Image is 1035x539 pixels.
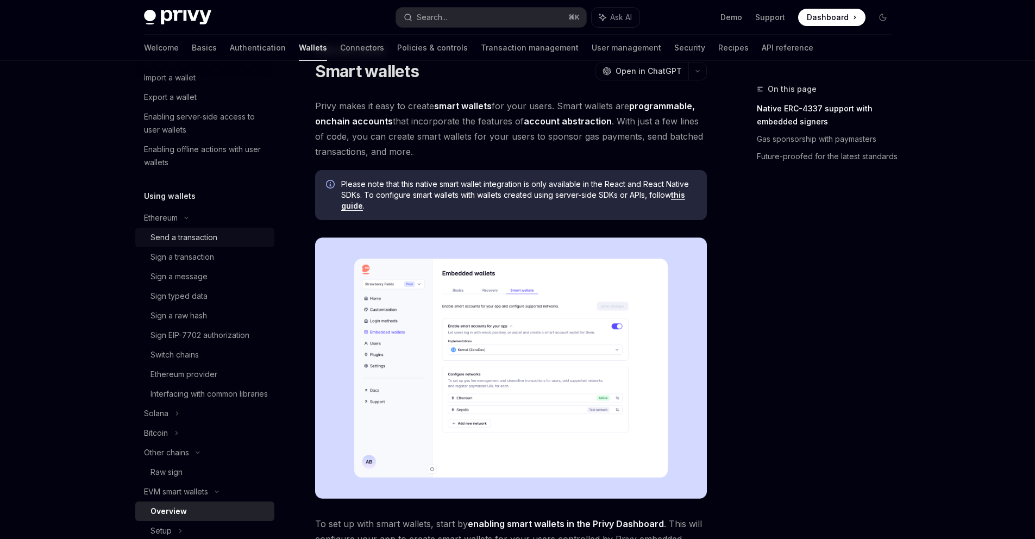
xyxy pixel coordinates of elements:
[135,267,274,286] a: Sign a message
[674,35,705,61] a: Security
[150,368,217,381] div: Ethereum provider
[144,91,197,104] div: Export a wallet
[150,466,183,479] div: Raw sign
[135,502,274,521] a: Overview
[568,13,580,22] span: ⌘ K
[468,518,664,530] a: enabling smart wallets in the Privy Dashboard
[150,250,214,264] div: Sign a transaction
[595,62,688,80] button: Open in ChatGPT
[144,35,179,61] a: Welcome
[135,306,274,325] a: Sign a raw hash
[135,247,274,267] a: Sign a transaction
[757,130,900,148] a: Gas sponsorship with paymasters
[135,87,274,107] a: Export a wallet
[762,35,813,61] a: API reference
[150,270,208,283] div: Sign a message
[144,10,211,25] img: dark logo
[315,98,707,159] span: Privy makes it easy to create for your users. Smart wallets are that incorporate the features of ...
[144,407,168,420] div: Solana
[144,143,268,169] div: Enabling offline actions with user wallets
[326,180,337,191] svg: Info
[135,345,274,365] a: Switch chains
[135,286,274,306] a: Sign typed data
[144,446,189,459] div: Other chains
[150,387,268,400] div: Interfacing with common libraries
[150,524,172,537] div: Setup
[807,12,849,23] span: Dashboard
[144,110,268,136] div: Enabling server-side access to user wallets
[150,505,187,518] div: Overview
[757,148,900,165] a: Future-proofed for the latest standards
[150,348,199,361] div: Switch chains
[135,140,274,172] a: Enabling offline actions with user wallets
[150,309,207,322] div: Sign a raw hash
[144,427,168,440] div: Bitcoin
[798,9,865,26] a: Dashboard
[341,179,696,211] span: Please note that this native smart wallet integration is only available in the React and React Na...
[135,228,274,247] a: Send a transaction
[150,329,249,342] div: Sign EIP-7702 authorization
[144,485,208,498] div: EVM smart wallets
[718,35,749,61] a: Recipes
[144,211,178,224] div: Ethereum
[396,8,586,27] button: Search...⌘K
[299,35,327,61] a: Wallets
[610,12,632,23] span: Ask AI
[768,83,817,96] span: On this page
[340,35,384,61] a: Connectors
[135,462,274,482] a: Raw sign
[755,12,785,23] a: Support
[397,35,468,61] a: Policies & controls
[135,384,274,404] a: Interfacing with common libraries
[315,237,707,499] img: Sample enable smart wallets
[616,66,682,77] span: Open in ChatGPT
[135,365,274,384] a: Ethereum provider
[135,325,274,345] a: Sign EIP-7702 authorization
[417,11,447,24] div: Search...
[720,12,742,23] a: Demo
[230,35,286,61] a: Authentication
[524,116,612,127] a: account abstraction
[315,61,419,81] h1: Smart wallets
[135,107,274,140] a: Enabling server-side access to user wallets
[481,35,579,61] a: Transaction management
[150,290,208,303] div: Sign typed data
[434,101,492,111] strong: smart wallets
[144,190,196,203] h5: Using wallets
[874,9,892,26] button: Toggle dark mode
[757,100,900,130] a: Native ERC-4337 support with embedded signers
[592,8,639,27] button: Ask AI
[192,35,217,61] a: Basics
[150,231,217,244] div: Send a transaction
[592,35,661,61] a: User management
